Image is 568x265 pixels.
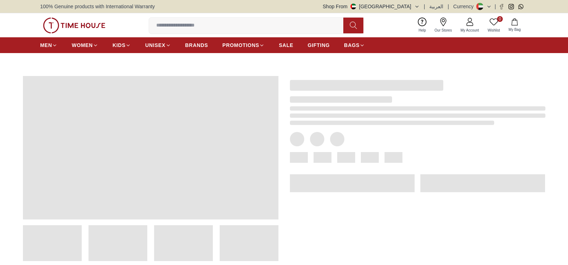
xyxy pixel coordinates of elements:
a: Whatsapp [518,4,524,9]
span: Wishlist [485,28,503,33]
span: MEN [40,42,52,49]
span: BAGS [344,42,359,49]
a: Instagram [509,4,514,9]
a: Our Stores [430,16,456,34]
img: ... [43,18,105,33]
span: PROMOTIONS [223,42,259,49]
span: My Bag [506,27,524,32]
span: Our Stores [432,28,455,33]
a: 0Wishlist [483,16,504,34]
a: BRANDS [185,39,208,52]
button: My Bag [504,17,525,34]
span: WOMEN [72,42,93,49]
span: BRANDS [185,42,208,49]
img: United Arab Emirates [350,4,356,9]
span: GIFTING [307,42,330,49]
span: 0 [497,16,503,22]
span: | [424,3,425,10]
span: UNISEX [145,42,165,49]
div: Currency [453,3,477,10]
span: | [495,3,496,10]
a: Facebook [499,4,504,9]
button: العربية [429,3,443,10]
span: My Account [458,28,482,33]
button: Shop From[GEOGRAPHIC_DATA] [323,3,420,10]
span: KIDS [113,42,125,49]
a: BAGS [344,39,365,52]
span: 100% Genuine products with International Warranty [40,3,155,10]
span: Help [416,28,429,33]
a: Help [414,16,430,34]
a: KIDS [113,39,131,52]
a: GIFTING [307,39,330,52]
a: SALE [279,39,293,52]
a: MEN [40,39,57,52]
span: SALE [279,42,293,49]
a: WOMEN [72,39,98,52]
a: UNISEX [145,39,171,52]
span: | [448,3,449,10]
a: PROMOTIONS [223,39,265,52]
